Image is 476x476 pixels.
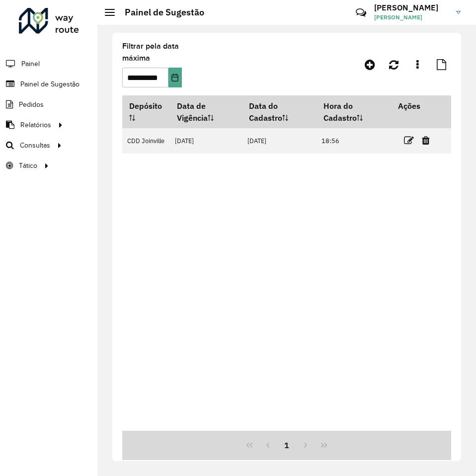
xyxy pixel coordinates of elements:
th: Ações [391,95,451,116]
td: 18:56 [317,128,392,154]
td: [DATE] [170,128,242,154]
a: Excluir [422,134,430,147]
th: Data de Vigência [170,95,242,128]
span: Painel [21,59,40,69]
a: Editar [404,134,414,147]
span: Pedidos [19,99,44,110]
button: Choose Date [168,68,182,87]
span: Painel de Sugestão [20,79,79,89]
span: Relatórios [20,120,51,130]
th: Depósito [122,95,170,128]
h2: Painel de Sugestão [115,7,204,18]
span: Tático [19,160,37,171]
td: CDD Joinville [122,128,170,154]
span: [PERSON_NAME] [374,13,449,22]
th: Hora do Cadastro [317,95,392,128]
label: Filtrar pela data máxima [122,40,182,64]
h3: [PERSON_NAME] [374,3,449,12]
th: Data do Cadastro [242,95,317,128]
td: [DATE] [242,128,317,154]
button: 1 [277,436,296,455]
a: Contato Rápido [350,2,372,23]
span: Consultas [20,140,50,151]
